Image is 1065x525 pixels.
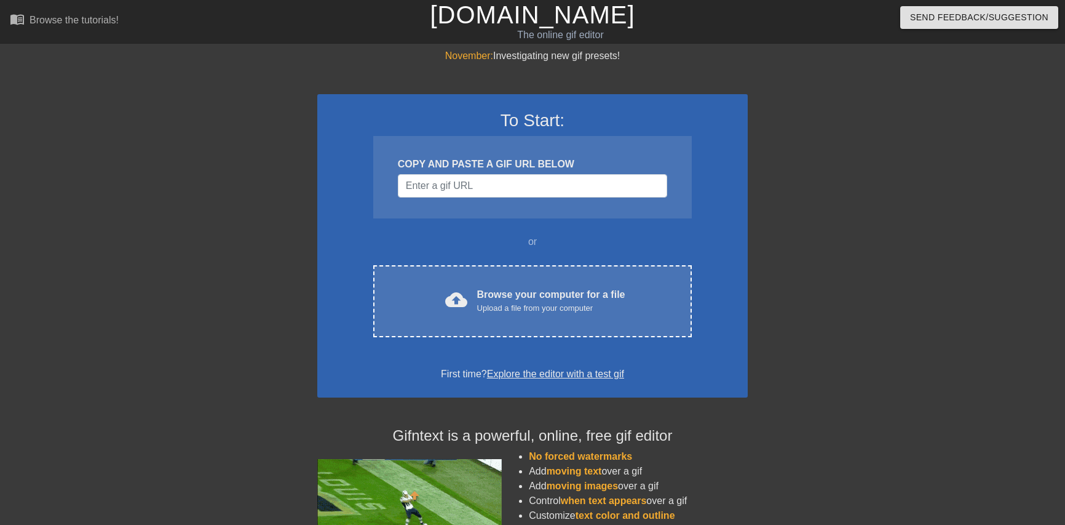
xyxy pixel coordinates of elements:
[547,466,602,476] span: moving text
[445,50,493,61] span: November:
[398,174,667,198] input: Username
[910,10,1048,25] span: Send Feedback/Suggestion
[529,464,748,479] li: Add over a gif
[317,427,748,445] h4: Gifntext is a powerful, online, free gif editor
[30,15,119,25] div: Browse the tutorials!
[361,28,759,42] div: The online gif editor
[547,481,618,491] span: moving images
[317,49,748,63] div: Investigating new gif presets!
[477,302,625,315] div: Upload a file from your computer
[349,234,716,249] div: or
[561,495,647,506] span: when text appears
[10,12,25,26] span: menu_book
[576,510,675,521] span: text color and outline
[430,1,635,28] a: [DOMAIN_NAME]
[529,451,632,462] span: No forced watermarks
[529,479,748,494] li: Add over a gif
[333,110,732,131] h3: To Start:
[10,12,119,31] a: Browse the tutorials!
[529,494,748,508] li: Control over a gif
[477,287,625,315] div: Browse your computer for a file
[398,157,667,172] div: COPY AND PASTE A GIF URL BELOW
[529,508,748,523] li: Customize
[333,367,732,382] div: First time?
[487,369,624,379] a: Explore the editor with a test gif
[900,6,1058,29] button: Send Feedback/Suggestion
[445,289,467,311] span: cloud_upload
